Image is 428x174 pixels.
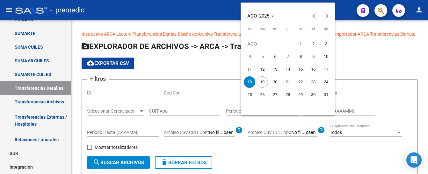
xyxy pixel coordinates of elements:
span: 23 [308,76,319,88]
span: 5 [257,51,268,62]
button: 2 de agosto de 2025 [307,38,320,50]
span: do [324,27,328,31]
span: sá [311,27,315,31]
button: 20 de agosto de 2025 [269,76,281,88]
span: mi [273,27,277,31]
span: vi [299,27,302,31]
span: 1 [295,38,306,50]
span: 13 [269,64,281,75]
button: 28 de agosto de 2025 [281,88,294,101]
span: lu [248,27,251,31]
span: 31 [320,89,332,101]
button: 22 de agosto de 2025 [294,76,307,88]
span: 4 [244,51,255,62]
button: Choose month and year [245,10,277,22]
span: 2 [308,38,319,50]
span: 3 [320,38,332,50]
span: 8 [295,51,306,62]
button: 8 de agosto de 2025 [294,50,307,63]
button: 9 de agosto de 2025 [307,50,320,63]
button: 24 de agosto de 2025 [320,76,332,88]
button: 11 de agosto de 2025 [243,63,256,76]
button: 6 de agosto de 2025 [269,50,281,63]
span: 21 [282,76,294,88]
button: 16 de agosto de 2025 [307,63,320,76]
span: 25 [244,89,255,101]
td: AGO. [243,38,294,50]
span: 7 [282,51,294,62]
span: 15 [295,64,306,75]
button: Next month [321,10,333,22]
button: 15 de agosto de 2025 [294,63,307,76]
span: 24 [320,76,332,88]
span: 17 [320,64,332,75]
span: ma [260,27,265,31]
button: 4 de agosto de 2025 [243,50,256,63]
button: 14 de agosto de 2025 [281,63,294,76]
button: 13 de agosto de 2025 [269,63,281,76]
button: Previous month [308,10,321,22]
span: 10 [320,51,332,62]
span: 26 [257,89,268,101]
button: 1 de agosto de 2025 [294,38,307,50]
span: 19 [257,76,268,88]
span: 11 [244,64,255,75]
button: 3 de agosto de 2025 [320,38,332,50]
button: 26 de agosto de 2025 [256,88,269,101]
button: 21 de agosto de 2025 [281,76,294,88]
button: 29 de agosto de 2025 [294,88,307,101]
span: 22 [295,76,306,88]
span: 14 [282,64,294,75]
button: 31 de agosto de 2025 [320,88,332,101]
button: 17 de agosto de 2025 [320,63,332,76]
button: 19 de agosto de 2025 [256,76,269,88]
button: 12 de agosto de 2025 [256,63,269,76]
div: Open Intercom Messenger [406,152,422,168]
span: 27 [269,89,281,101]
span: 18 [244,76,255,88]
button: 18 de agosto de 2025 [243,76,256,88]
button: 25 de agosto de 2025 [243,88,256,101]
span: 12 [257,64,268,75]
button: 23 de agosto de 2025 [307,76,320,88]
span: ju [287,27,289,31]
button: 30 de agosto de 2025 [307,88,320,101]
span: 9 [308,51,319,62]
span: 16 [308,64,319,75]
span: 30 [308,89,319,101]
button: 7 de agosto de 2025 [281,50,294,63]
span: 20 [269,76,281,88]
span: 6 [269,51,281,62]
span: 29 [295,89,306,101]
span: 28 [282,89,294,101]
button: 5 de agosto de 2025 [256,50,269,63]
span: AGO. 2025 [247,13,269,19]
button: 10 de agosto de 2025 [320,50,332,63]
button: 27 de agosto de 2025 [269,88,281,101]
